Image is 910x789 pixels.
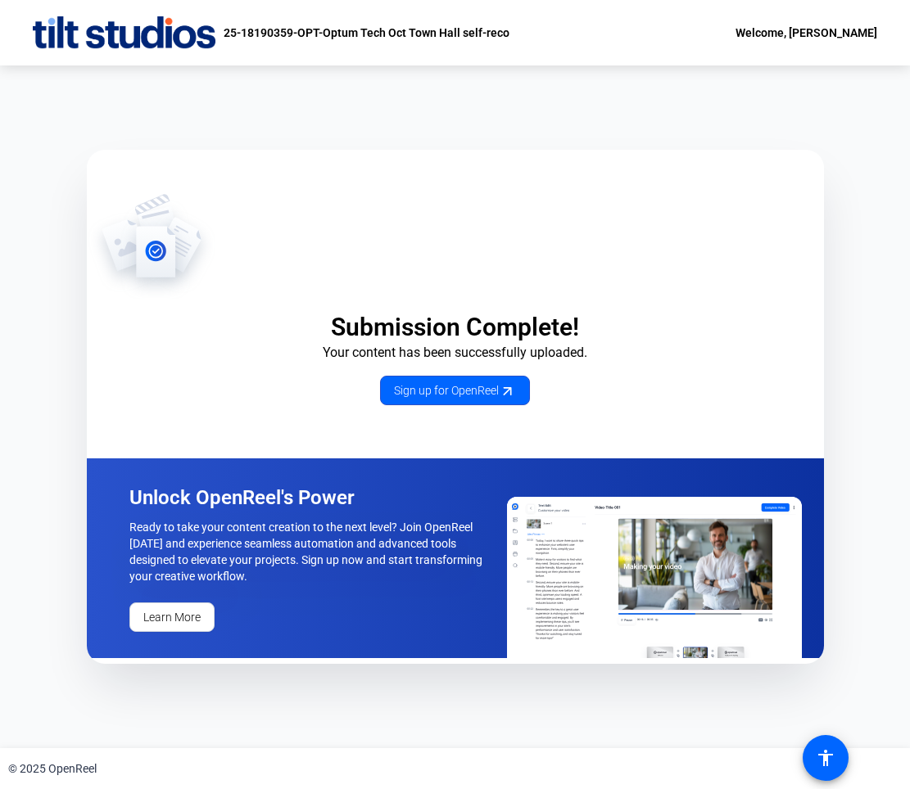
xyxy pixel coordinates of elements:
[87,343,824,363] p: Your content has been successfully uploaded.
[224,23,509,43] p: 25-18190359-OPT-Optum Tech Oct Town Hall self-reco
[8,760,97,778] div: © 2025 OpenReel
[87,192,217,299] img: OpenReel
[380,376,530,405] a: Sign up for OpenReel
[129,602,215,632] a: Learn More
[507,497,802,658] img: OpenReel
[816,748,835,768] mat-icon: accessibility
[143,609,201,626] span: Learn More
[33,16,215,49] img: OpenReel logo
[129,485,488,511] p: Unlock OpenReel's Power
[87,312,824,343] p: Submission Complete!
[129,519,488,584] p: Ready to take your content creation to the next level? Join OpenReel [DATE] and experience seamle...
[394,382,516,399] span: Sign up for OpenReel
[736,23,877,43] div: Welcome, [PERSON_NAME]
